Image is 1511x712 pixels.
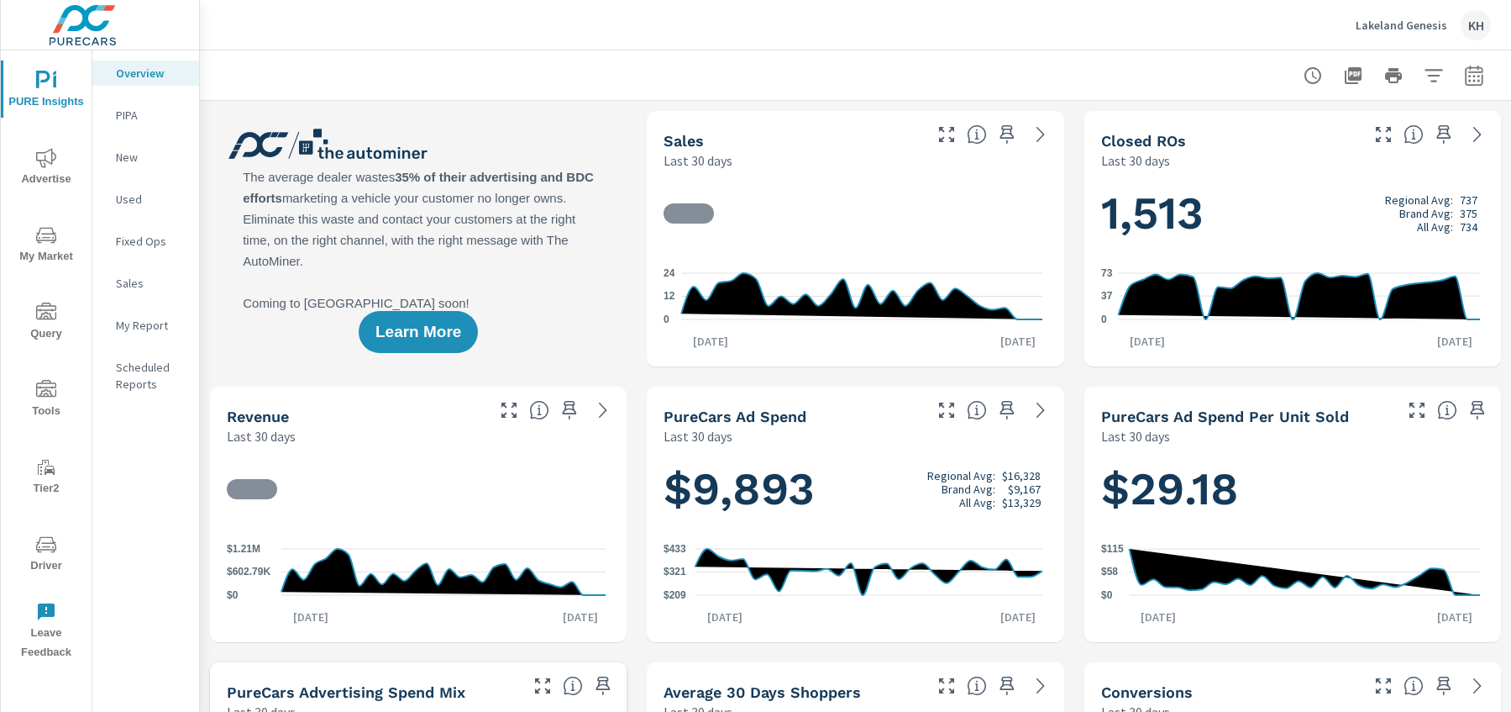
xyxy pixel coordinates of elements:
[92,229,199,254] div: Fixed Ops
[664,132,704,150] h5: Sales
[92,271,199,296] div: Sales
[1385,193,1453,207] p: Regional Avg:
[6,71,87,112] span: PURE Insights
[281,609,340,625] p: [DATE]
[496,397,522,424] button: Make Fullscreen
[116,149,186,166] p: New
[1403,397,1430,424] button: Make Fullscreen
[1129,609,1188,625] p: [DATE]
[1118,333,1177,350] p: [DATE]
[1417,220,1453,234] p: All Avg:
[1457,59,1491,92] button: Select Date Range
[1,50,92,669] div: nav menu
[556,397,583,424] span: Save this to your personalized report
[933,397,960,424] button: Make Fullscreen
[664,426,732,446] p: Last 30 days
[116,359,186,393] p: Scheduled Reports
[1101,426,1170,446] p: Last 30 days
[989,609,1047,625] p: [DATE]
[1399,207,1453,220] p: Brand Avg:
[6,457,87,498] span: Tier2
[959,496,995,509] p: All Avg:
[1101,683,1193,701] h5: Conversions
[563,676,583,696] span: This table looks at how you compare to the amount of budget you spend per channel as opposed to y...
[1101,290,1113,302] text: 37
[92,103,199,128] div: PIPA
[1460,193,1477,207] p: 737
[92,145,199,170] div: New
[989,333,1047,350] p: [DATE]
[92,355,199,397] div: Scheduled Reports
[664,267,675,279] text: 24
[664,150,732,171] p: Last 30 days
[227,683,465,701] h5: PureCars Advertising Spend Mix
[1464,121,1491,148] a: See more details in report
[227,543,260,555] text: $1.21M
[1461,10,1491,40] div: KH
[116,275,186,292] p: Sales
[116,317,186,334] p: My Report
[590,397,616,424] a: See more details in report
[967,124,987,145] span: Number of vehicles sold by the dealership over the selected date range. [Source: This data is sou...
[1403,676,1424,696] span: The number of dealer-specified goals completed by a visitor. [Source: This data is provided by th...
[942,483,995,496] p: Brand Avg:
[1101,150,1170,171] p: Last 30 days
[933,672,960,699] button: Make Fullscreen
[529,400,549,420] span: Total sales revenue over the selected date range. [Source: This data is sourced from the dealer’s...
[116,191,186,208] p: Used
[1101,543,1124,555] text: $115
[1336,59,1370,92] button: "Export Report to PDF"
[1027,121,1054,148] a: See more details in report
[681,333,740,350] p: [DATE]
[1464,672,1491,699] a: See more details in report
[116,233,186,250] p: Fixed Ops
[6,303,87,344] span: Query
[1101,314,1107,325] text: 0
[6,602,87,662] span: Leave Feedback
[1027,672,1054,699] a: See more details in report
[359,311,478,353] button: Learn More
[1430,121,1457,148] span: Save this to your personalized report
[1101,566,1118,578] text: $58
[1002,469,1041,483] p: $16,328
[551,609,610,625] p: [DATE]
[664,543,686,555] text: $433
[1002,496,1041,509] p: $13,329
[92,61,199,86] div: Overview
[933,121,960,148] button: Make Fullscreen
[116,107,186,124] p: PIPA
[1101,267,1113,279] text: 73
[375,324,461,340] span: Learn More
[994,672,1020,699] span: Save this to your personalized report
[1460,220,1477,234] p: 734
[227,426,296,446] p: Last 30 days
[1377,59,1410,92] button: Print Report
[1403,124,1424,145] span: Number of Repair Orders Closed by the selected dealership group over the selected time range. [So...
[227,408,289,425] h5: Revenue
[1101,185,1484,242] h1: 1,513
[6,225,87,266] span: My Market
[1356,18,1447,33] p: Lakeland Genesis
[1101,461,1484,518] h1: $29.18
[92,187,199,212] div: Used
[967,676,987,696] span: A rolling 30 day total of daily Shoppers on the dealership website, averaged over the selected da...
[664,461,1047,518] h1: $9,893
[1417,59,1451,92] button: Apply Filters
[1101,589,1113,601] text: $0
[664,408,806,425] h5: PureCars Ad Spend
[664,314,669,325] text: 0
[1370,121,1397,148] button: Make Fullscreen
[227,589,239,601] text: $0
[664,566,686,578] text: $321
[1008,483,1041,496] p: $9,167
[6,535,87,576] span: Driver
[664,291,675,303] text: 12
[1430,672,1457,699] span: Save this to your personalized report
[116,65,186,82] p: Overview
[6,148,87,189] span: Advertise
[1464,397,1491,424] span: Save this to your personalized report
[1437,400,1457,420] span: Average cost of advertising per each vehicle sold at the dealer over the selected date range. The...
[695,609,754,625] p: [DATE]
[994,397,1020,424] span: Save this to your personalized report
[1027,397,1054,424] a: See more details in report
